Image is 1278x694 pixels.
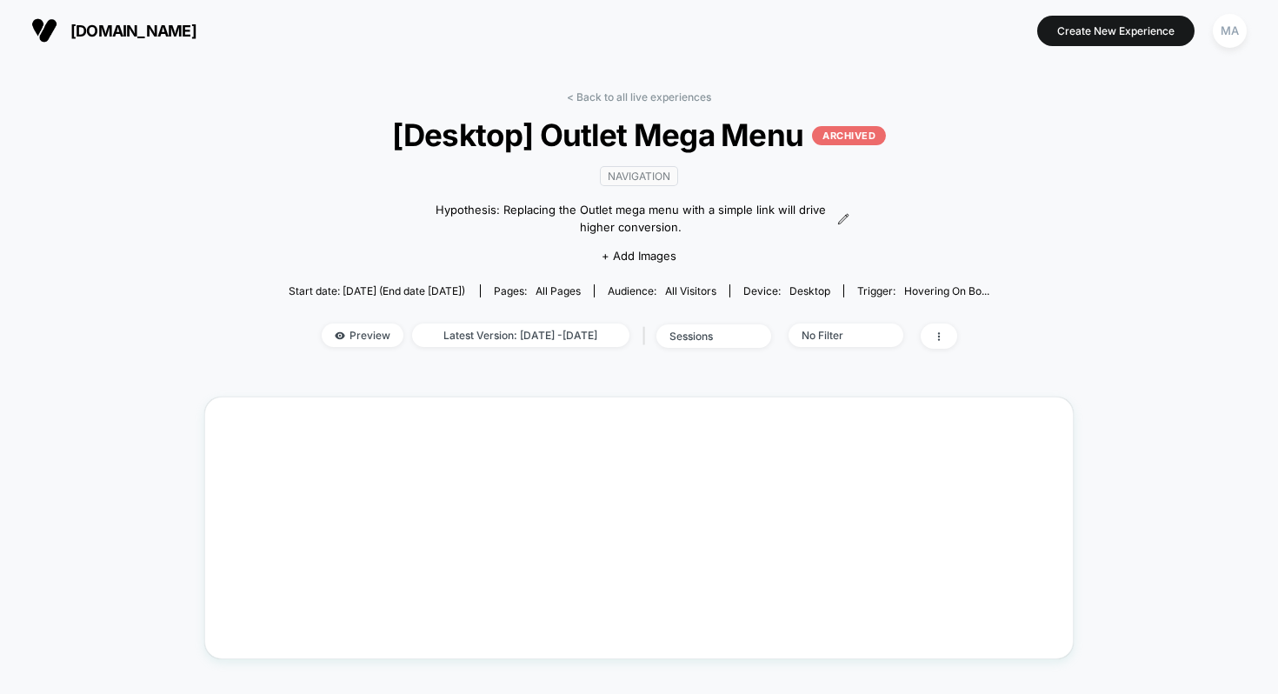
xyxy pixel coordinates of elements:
[857,284,989,297] div: Trigger:
[412,324,629,347] span: Latest Version: [DATE] - [DATE]
[729,284,843,297] span: Device:
[494,284,581,297] div: Pages:
[536,284,581,297] span: all pages
[904,284,989,297] span: Hovering on bo...
[802,329,871,342] div: No Filter
[665,284,716,297] span: All Visitors
[289,284,465,297] span: Start date: [DATE] (End date [DATE])
[323,117,955,153] span: [Desktop] Outlet Mega Menu
[608,284,716,297] div: Audience:
[669,330,739,343] div: sessions
[1213,14,1247,48] div: MA
[70,22,196,40] span: [DOMAIN_NAME]
[31,17,57,43] img: Visually logo
[26,17,202,44] button: [DOMAIN_NAME]
[567,90,711,103] a: < Back to all live experiences
[789,284,830,297] span: desktop
[602,249,676,263] span: + Add Images
[600,166,678,186] span: navigation
[1208,13,1252,49] button: MA
[638,324,656,349] span: |
[1037,16,1195,46] button: Create New Experience
[812,126,886,145] p: ARCHIVED
[322,324,403,347] span: Preview
[429,202,833,236] span: Hypothesis: Replacing the Outlet mega menu with a simple link will drive higher conversion.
